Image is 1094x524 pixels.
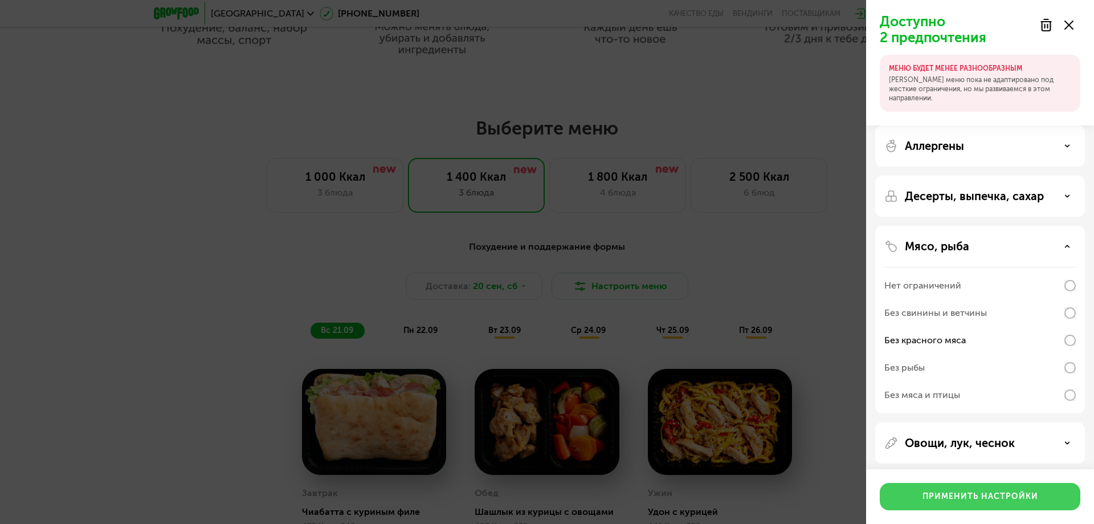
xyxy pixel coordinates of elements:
div: Нет ограничений [884,279,961,293]
button: Применить настройки [880,483,1080,510]
p: Овощи, лук, чеснок [905,436,1015,450]
p: Десерты, выпечка, сахар [905,189,1044,203]
div: Без мяса и птицы [884,388,960,402]
p: МЕНЮ БУДЕТ МЕНЕЕ РАЗНООБРАЗНЫМ [889,64,1071,73]
div: Без рыбы [884,361,925,375]
div: Без красного мяса [884,334,966,347]
div: Применить настройки [922,491,1038,502]
p: [PERSON_NAME] меню пока не адаптировано под жесткие ограничения, но мы развиваемся в этом направл... [889,75,1071,103]
p: Аллергены [905,139,964,153]
p: Мясо, рыба [905,239,969,253]
div: Без свинины и ветчины [884,306,987,320]
p: Доступно 2 предпочтения [880,14,1032,46]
